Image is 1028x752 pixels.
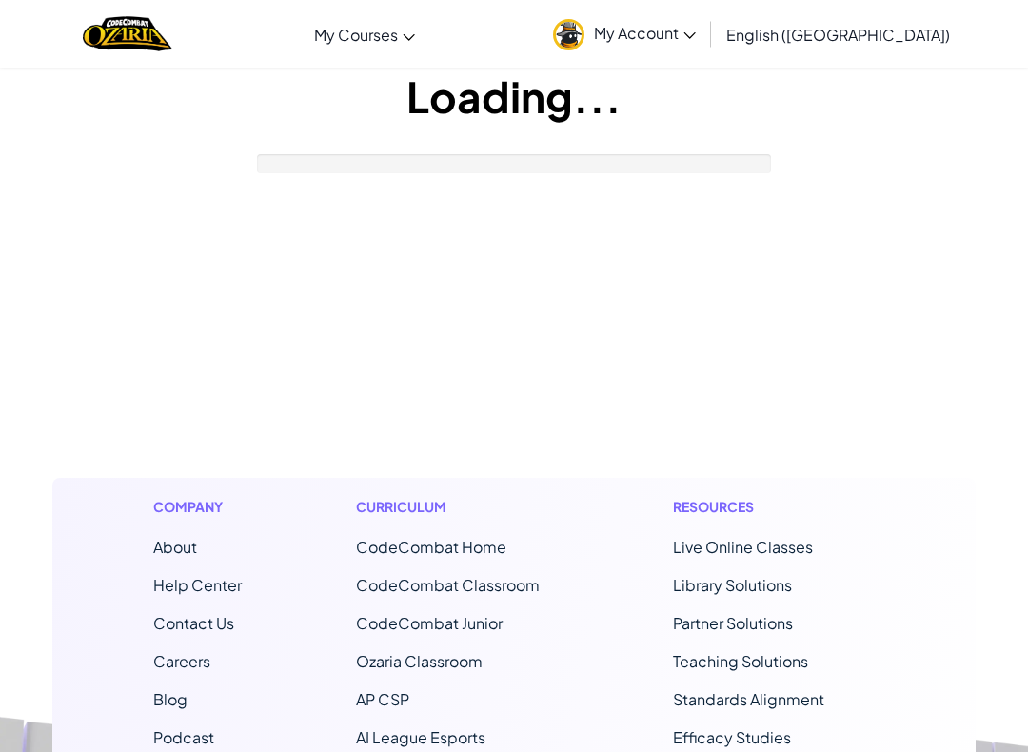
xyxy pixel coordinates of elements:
a: English ([GEOGRAPHIC_DATA]) [717,9,959,60]
h1: Company [153,497,242,517]
a: Standards Alignment [673,689,824,709]
a: CodeCombat Junior [356,613,503,633]
a: Efficacy Studies [673,727,791,747]
a: Ozaria Classroom [356,651,483,671]
a: CodeCombat Classroom [356,575,540,595]
a: Careers [153,651,210,671]
h1: Resources [673,497,876,517]
img: avatar [553,19,584,50]
a: Podcast [153,727,214,747]
a: AP CSP [356,689,409,709]
a: AI League Esports [356,727,485,747]
a: Help Center [153,575,242,595]
a: Partner Solutions [673,613,793,633]
a: Live Online Classes [673,537,813,557]
h1: Curriculum [356,497,559,517]
a: Blog [153,689,188,709]
span: CodeCombat Home [356,537,506,557]
img: Home [83,14,171,53]
a: Library Solutions [673,575,792,595]
a: My Account [544,4,705,64]
span: My Courses [314,25,398,45]
a: My Courses [305,9,425,60]
a: Ozaria by CodeCombat logo [83,14,171,53]
a: About [153,537,197,557]
span: My Account [594,23,696,43]
a: Teaching Solutions [673,651,808,671]
span: English ([GEOGRAPHIC_DATA]) [726,25,950,45]
span: Contact Us [153,613,234,633]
